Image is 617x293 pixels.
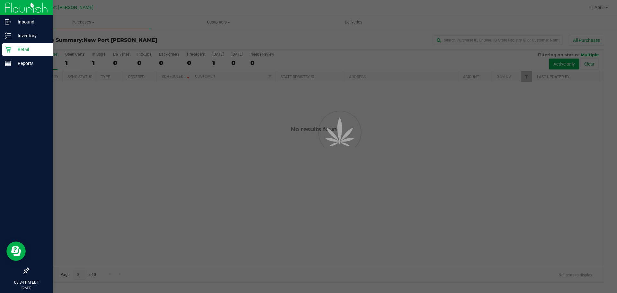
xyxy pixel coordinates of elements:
inline-svg: Inventory [5,32,11,39]
p: [DATE] [3,285,50,290]
iframe: Resource center [6,242,26,261]
inline-svg: Inbound [5,19,11,25]
p: Retail [11,46,50,53]
inline-svg: Reports [5,60,11,67]
inline-svg: Retail [5,46,11,53]
p: Inbound [11,18,50,26]
p: Inventory [11,32,50,40]
p: Reports [11,60,50,67]
p: 08:34 PM EDT [3,279,50,285]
